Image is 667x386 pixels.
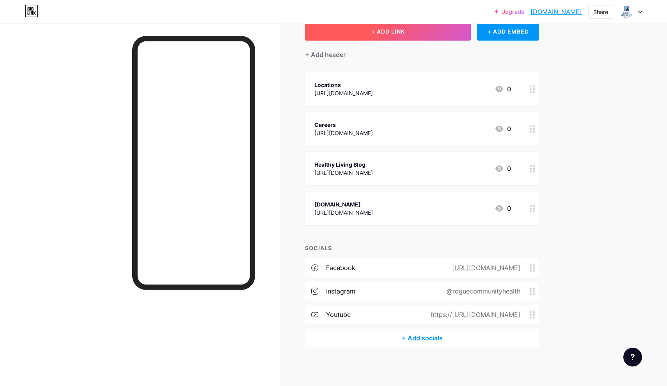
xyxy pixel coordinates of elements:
[434,286,530,296] div: @roguecommunityhealth
[440,263,530,272] div: [URL][DOMAIN_NAME]
[418,310,530,319] div: https://[URL][DOMAIN_NAME]
[314,89,373,97] div: [URL][DOMAIN_NAME]
[305,50,346,59] div: + Add header
[619,4,634,19] img: roguecommunityhealth
[371,28,405,35] span: + ADD LINK
[314,129,373,137] div: [URL][DOMAIN_NAME]
[530,7,582,16] a: [DOMAIN_NAME]
[314,160,373,169] div: Healthy Living Blog
[326,310,351,319] div: youtube
[314,121,373,129] div: Careers
[326,263,355,272] div: facebook
[495,164,511,173] div: 0
[314,200,373,208] div: [DOMAIN_NAME]
[495,84,511,94] div: 0
[326,286,355,296] div: instagram
[495,204,511,213] div: 0
[314,208,373,217] div: [URL][DOMAIN_NAME]
[495,9,524,15] a: Upgrade
[593,8,608,16] div: Share
[477,22,539,41] div: + ADD EMBED
[305,22,471,41] button: + ADD LINK
[314,169,373,177] div: [URL][DOMAIN_NAME]
[305,329,539,347] div: + Add socials
[314,81,373,89] div: Locations
[305,244,539,252] div: SOCIALS
[495,124,511,133] div: 0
